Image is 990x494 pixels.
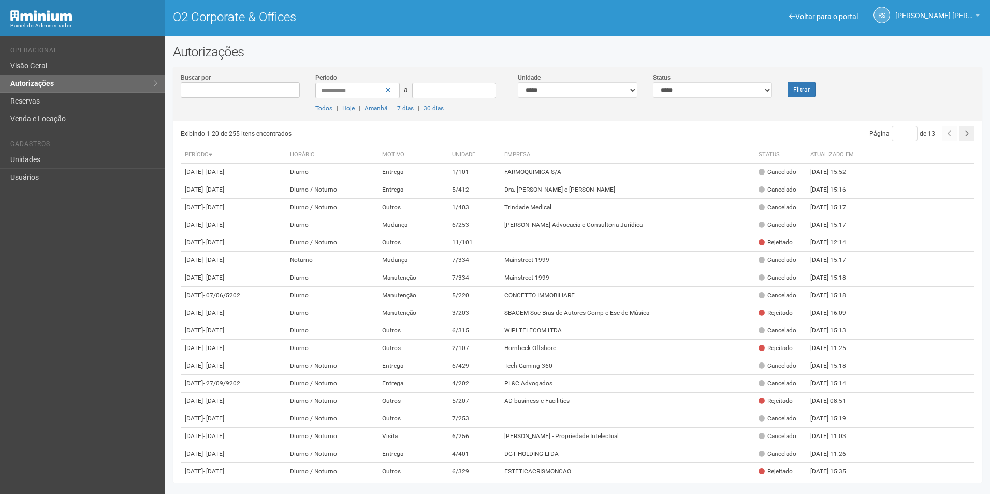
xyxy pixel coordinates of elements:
label: Período [315,73,337,82]
td: 3/203 [448,304,500,322]
li: Operacional [10,47,157,57]
span: - 07/06/5202 [203,292,240,299]
td: Dra. [PERSON_NAME] e [PERSON_NAME] [500,181,754,199]
td: 6/329 [448,463,500,481]
td: Trindade Medical [500,199,754,216]
td: Outros [378,340,448,357]
a: [PERSON_NAME] [PERSON_NAME] [895,13,980,21]
td: 2/107 [448,340,500,357]
td: [DATE] [181,181,286,199]
td: [DATE] 15:35 [806,463,863,481]
th: Status [754,147,806,164]
td: Mudança [378,216,448,234]
td: [DATE] [181,463,286,481]
td: Diurno / Noturno [286,357,377,375]
td: [DATE] [181,269,286,287]
td: [DATE] 15:16 [806,181,863,199]
span: - [DATE] [203,186,224,193]
label: Unidade [518,73,541,82]
td: Manutenção [378,287,448,304]
td: Entrega [378,164,448,181]
label: Status [653,73,671,82]
td: 7/334 [448,269,500,287]
td: [DATE] 11:25 [806,340,863,357]
td: Outros [378,199,448,216]
td: [DATE] [181,375,286,393]
td: 6/315 [448,322,500,340]
td: FARMOQUIMICA S/A [500,164,754,181]
div: Rejeitado [759,467,793,476]
td: 4/401 [448,445,500,463]
td: CONCETTO IMMOBILIARE [500,287,754,304]
td: 5/207 [448,393,500,410]
td: Mudança [378,252,448,269]
div: Cancelado [759,379,796,388]
td: Visita [378,428,448,445]
td: Mainstreet 1999 [500,252,754,269]
td: [PERSON_NAME] Advocacia e Consultoria Jurídica [500,216,754,234]
span: | [391,105,393,112]
span: - [DATE] [203,309,224,316]
td: [DATE] [181,393,286,410]
td: 6/256 [448,428,500,445]
td: Diurno [286,304,377,322]
td: 5/412 [448,181,500,199]
h2: Autorizações [173,44,982,60]
div: Cancelado [759,414,796,423]
div: Cancelado [759,361,796,370]
h1: O2 Corporate & Offices [173,10,570,24]
span: - [DATE] [203,450,224,457]
td: Hornbeck Offshore [500,340,754,357]
td: [DATE] [181,234,286,252]
div: Cancelado [759,273,796,282]
span: | [337,105,338,112]
td: Outros [378,393,448,410]
td: WIPI TELECOM LTDA [500,322,754,340]
th: Empresa [500,147,754,164]
a: 7 dias [397,105,414,112]
span: - [DATE] [203,468,224,475]
img: Minium [10,10,72,21]
td: [DATE] 15:19 [806,410,863,428]
td: [DATE] [181,410,286,428]
td: Entrega [378,181,448,199]
span: - [DATE] [203,204,224,211]
td: Diurno / Noturno [286,410,377,428]
td: [DATE] 15:17 [806,199,863,216]
td: 7/334 [448,252,500,269]
td: [DATE] 11:26 [806,445,863,463]
a: Amanhã [365,105,387,112]
td: ESTETICACRISMONCAO [500,463,754,481]
td: [DATE] 15:18 [806,357,863,375]
td: Diurno / Noturno [286,463,377,481]
td: Diurno / Noturno [286,181,377,199]
td: Manutenção [378,269,448,287]
td: [DATE] [181,340,286,357]
td: Diurno [286,322,377,340]
td: Noturno [286,252,377,269]
div: Cancelado [759,185,796,194]
div: Cancelado [759,256,796,265]
th: Período [181,147,286,164]
td: [DATE] 15:13 [806,322,863,340]
span: - [DATE] [203,344,224,352]
a: Voltar para o portal [789,12,858,21]
th: Unidade [448,147,500,164]
td: [DATE] 15:18 [806,269,863,287]
td: [DATE] 12:14 [806,234,863,252]
td: [DATE] 15:18 [806,287,863,304]
td: [DATE] [181,428,286,445]
td: Outros [378,463,448,481]
td: [DATE] [181,252,286,269]
td: Diurno / Noturno [286,445,377,463]
div: Rejeitado [759,238,793,247]
td: Entrega [378,445,448,463]
td: 6/253 [448,216,500,234]
td: Tech Gaming 360 [500,357,754,375]
td: Diurno [286,287,377,304]
td: [DATE] [181,357,286,375]
td: Mainstreet 1999 [500,269,754,287]
button: Filtrar [788,82,816,97]
td: Diurno [286,269,377,287]
td: Diurno / Noturno [286,199,377,216]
